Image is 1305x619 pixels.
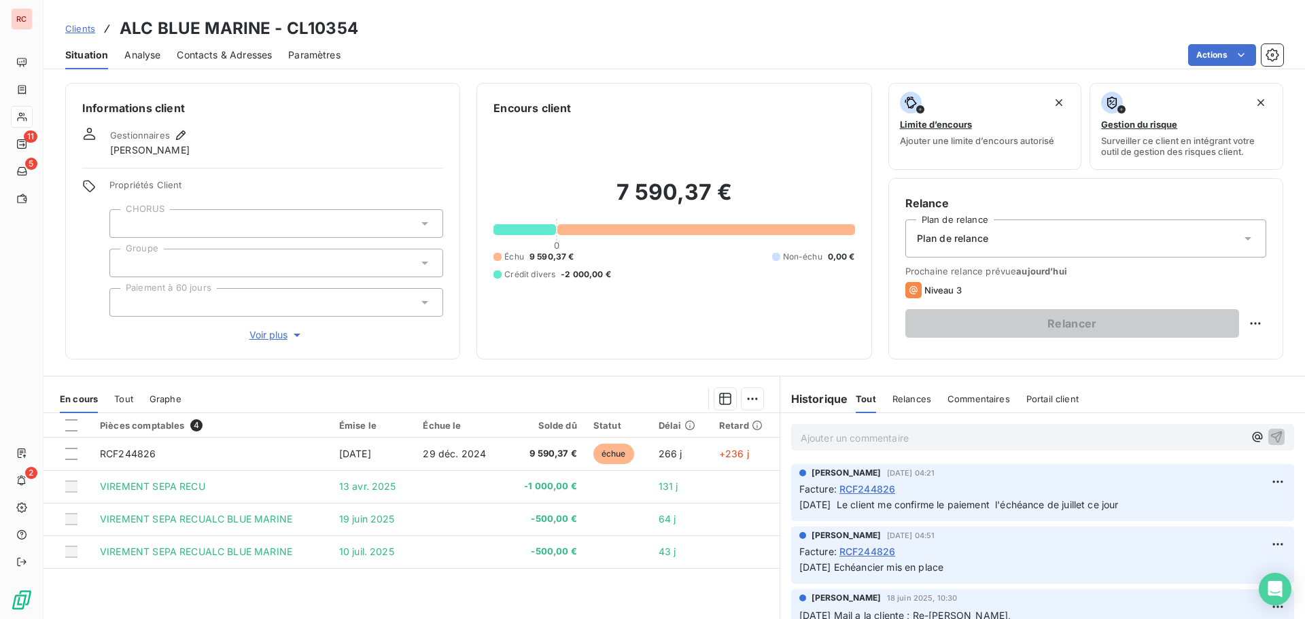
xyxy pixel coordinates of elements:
span: Facture : [799,544,837,559]
span: Plan de relance [917,232,988,245]
span: [DATE] [339,448,371,459]
span: [DATE] 04:51 [887,531,935,540]
span: -500,00 € [514,512,577,526]
input: Ajouter une valeur [121,296,132,308]
span: Clients [65,23,95,34]
span: Analyse [124,48,160,62]
span: Limite d’encours [900,119,972,130]
div: Délai [659,420,703,431]
span: 0 [554,240,559,251]
span: Relances [892,393,931,404]
span: Tout [856,393,876,404]
h6: Historique [780,391,848,407]
button: Limite d’encoursAjouter une limite d’encours autorisé [888,83,1082,170]
span: Échu [504,251,524,263]
div: RC [11,8,33,30]
span: échue [593,444,634,464]
span: 2 [25,467,37,479]
span: Situation [65,48,108,62]
input: Ajouter une valeur [121,257,132,269]
button: Relancer [905,309,1239,338]
span: 13 avr. 2025 [339,480,396,492]
span: Contacts & Adresses [177,48,272,62]
div: Pièces comptables [100,419,323,431]
span: Crédit divers [504,268,555,281]
span: Propriétés Client [109,179,443,198]
span: [PERSON_NAME] [110,143,190,157]
span: [PERSON_NAME] [812,529,882,542]
span: [PERSON_NAME] [812,467,882,479]
span: -500,00 € [514,545,577,559]
h6: Encours client [493,100,571,116]
span: 19 juin 2025 [339,513,395,525]
span: VIREMENT SEPA RECUALC BLUE MARINE [100,513,292,525]
div: Open Intercom Messenger [1259,573,1291,605]
span: Tout [114,393,133,404]
span: +236 j [719,448,749,459]
span: [DATE] Echéancier mis en place [799,561,944,573]
span: [DATE] Le client me confirme le paiement l'échéance de juillet ce jour [799,499,1119,510]
span: Graphe [150,393,181,404]
span: En cours [60,393,98,404]
span: VIREMENT SEPA RECUALC BLUE MARINE [100,546,292,557]
span: 29 déc. 2024 [423,448,486,459]
span: aujourd’hui [1016,266,1067,277]
span: 9 590,37 € [514,447,577,461]
button: Gestion du risqueSurveiller ce client en intégrant votre outil de gestion des risques client. [1090,83,1283,170]
div: Statut [593,420,642,431]
span: 0,00 € [828,251,855,263]
span: 11 [24,130,37,143]
div: Émise le [339,420,407,431]
span: RCF244826 [100,448,156,459]
div: Retard [719,420,771,431]
h6: Informations client [82,100,443,116]
div: Échue le [423,420,498,431]
span: RCF244826 [839,482,895,496]
a: 5 [11,160,32,182]
h3: ALC BLUE MARINE - CL10354 [120,16,358,41]
span: 10 juil. 2025 [339,546,394,557]
span: 18 juin 2025, 10:30 [887,594,958,602]
span: Surveiller ce client en intégrant votre outil de gestion des risques client. [1101,135,1272,157]
span: Niveau 3 [924,285,962,296]
span: -1 000,00 € [514,480,577,493]
span: [DATE] 04:21 [887,469,935,477]
span: Ajouter une limite d’encours autorisé [900,135,1054,146]
span: Facture : [799,482,837,496]
div: Solde dû [514,420,577,431]
span: 9 590,37 € [529,251,574,263]
span: Paramètres [288,48,341,62]
a: Clients [65,22,95,35]
span: Voir plus [249,328,304,342]
span: Prochaine relance prévue [905,266,1266,277]
span: Gestionnaires [110,130,170,141]
span: [PERSON_NAME] [812,592,882,604]
a: 11 [11,133,32,155]
span: RCF244826 [839,544,895,559]
input: Ajouter une valeur [121,217,132,230]
span: Commentaires [947,393,1010,404]
h2: 7 590,37 € [493,179,854,219]
button: Actions [1188,44,1256,66]
span: 131 j [659,480,678,492]
button: Voir plus [109,328,443,342]
span: VIREMENT SEPA RECU [100,480,205,492]
span: Portail client [1026,393,1079,404]
span: 43 j [659,546,676,557]
span: 266 j [659,448,682,459]
img: Logo LeanPay [11,589,33,611]
span: 4 [190,419,203,431]
span: Non-échu [783,251,822,263]
h6: Relance [905,195,1266,211]
span: -2 000,00 € [561,268,611,281]
span: 5 [25,158,37,170]
span: 64 j [659,513,676,525]
span: Gestion du risque [1101,119,1177,130]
